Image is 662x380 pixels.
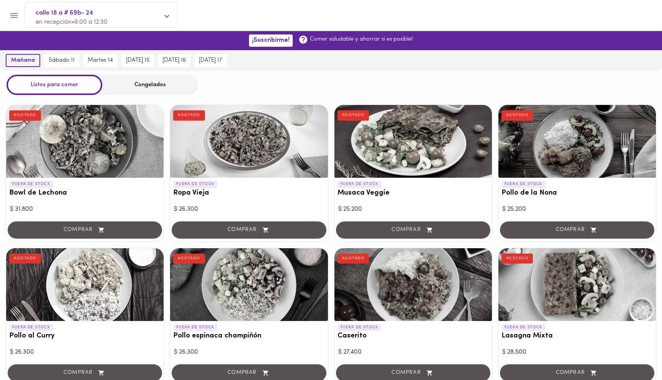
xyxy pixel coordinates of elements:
div: $ 26.300 [174,348,324,357]
p: FUERA DE STOCK [173,324,217,331]
p: Comer saludable y ahorrar si es posible! [310,35,413,43]
div: $ 27.400 [338,348,488,357]
span: en recepción • 9:00 a 12:30 [36,19,108,25]
p: FUERA DE STOCK [338,324,382,331]
div: $ 26.300 [10,348,160,357]
div: Pollo al Curry [6,248,164,321]
iframe: Messagebird Livechat Widget [618,336,654,372]
div: $ 25.200 [338,205,488,214]
div: AGOTADO [173,110,205,120]
div: Musaca Veggie [334,105,492,178]
div: AGOTADO [501,254,533,264]
button: Menu [5,6,23,25]
h3: Pollo espinaca champiñón [173,332,324,340]
p: FUERA DE STOCK [501,181,546,188]
div: Pollo de la Nona [498,105,656,178]
button: ¡Suscribirme! [249,34,293,46]
span: [DATE] 16 [162,57,186,64]
div: Bowl de Lechona [6,105,164,178]
span: ¡Suscribirme! [252,37,290,44]
p: FUERA DE STOCK [501,324,546,331]
button: [DATE] 16 [158,54,190,67]
div: Lasagna Mixta [498,248,656,321]
h3: Caserito [338,332,489,340]
div: Ropa Vieja [170,105,328,178]
h3: Pollo al Curry [9,332,161,340]
h3: Pollo de la Nona [501,189,653,197]
div: $ 25.200 [502,205,652,214]
button: [DATE] 17 [194,54,227,67]
span: calle 18 a # 69b- 24 [36,8,159,18]
div: Pollo espinaca champiñón [170,248,328,321]
div: $ 28.500 [502,348,652,357]
p: FUERA DE STOCK [9,324,53,331]
h3: Lasagna Mixta [501,332,653,340]
p: FUERA DE STOCK [338,181,382,188]
div: $ 26.300 [174,205,324,214]
p: FUERA DE STOCK [9,181,53,188]
div: AGOTADO [9,254,41,264]
button: mañana [6,54,40,67]
span: [DATE] 17 [199,57,222,64]
button: [DATE] 15 [121,54,154,67]
div: Listos para comer [7,75,102,95]
div: Caserito [334,248,492,321]
h3: Musaca Veggie [338,189,489,197]
button: sábado 11 [44,54,79,67]
h3: Bowl de Lechona [9,189,161,197]
div: AGOTADO [9,110,41,120]
div: AGOTADO [501,110,533,120]
div: AGOTADO [338,254,369,264]
button: martes 14 [83,54,118,67]
h3: Ropa Vieja [173,189,324,197]
span: mañana [11,57,35,64]
span: martes 14 [88,57,113,64]
div: AGOTADO [338,110,369,120]
span: [DATE] 15 [126,57,149,64]
div: $ 31.800 [10,205,160,214]
div: Congelados [102,75,198,95]
p: FUERA DE STOCK [173,181,217,188]
div: AGOTADO [173,254,205,264]
span: sábado 11 [49,57,75,64]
